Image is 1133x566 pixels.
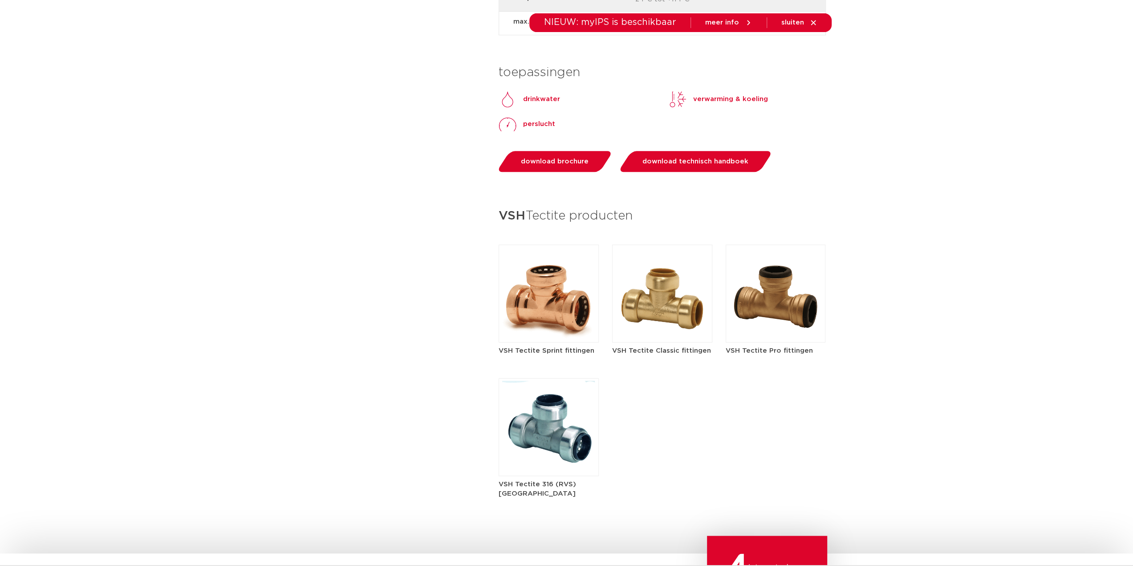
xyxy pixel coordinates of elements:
[612,346,712,355] h5: VSH Tectite Classic fittingen
[499,480,599,498] h5: VSH Tectite 316 (RVS) [GEOGRAPHIC_DATA]
[787,32,796,68] div: my IPS
[521,158,589,165] span: download brochure
[499,90,516,108] img: Drinkwater
[499,290,599,355] a: VSH Tectite Sprint fittingen
[445,32,743,68] nav: Menu
[499,206,826,227] h3: Tectite producten
[523,119,555,130] p: perslucht
[610,32,648,68] a: downloads
[712,32,743,68] a: over ons
[499,64,826,81] h3: toepassingen
[726,346,826,355] h5: VSH Tectite Pro fittingen
[669,90,768,108] a: verwarming & koeling
[666,32,694,68] a: services
[499,32,528,68] a: markten
[612,290,712,355] a: VSH Tectite Classic fittingen
[499,346,599,355] h5: VSH Tectite Sprint fittingen
[499,210,525,222] strong: VSH
[781,19,817,27] a: sluiten
[499,115,555,133] a: perslucht
[496,151,613,172] a: download brochure
[693,94,768,105] p: verwarming & koeling
[781,19,804,26] span: sluiten
[618,151,773,172] a: download technisch handboek
[726,290,826,355] a: VSH Tectite Pro fittingen
[705,19,739,26] span: meer info
[544,18,676,27] span: NIEUW: myIPS is beschikbaar
[499,90,560,108] a: Drinkwaterdrinkwater
[499,423,599,498] a: VSH Tectite 316 (RVS) [GEOGRAPHIC_DATA]
[642,158,748,165] span: download technisch handboek
[545,32,592,68] a: toepassingen
[523,94,560,105] p: drinkwater
[705,19,752,27] a: meer info
[445,32,481,68] a: producten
